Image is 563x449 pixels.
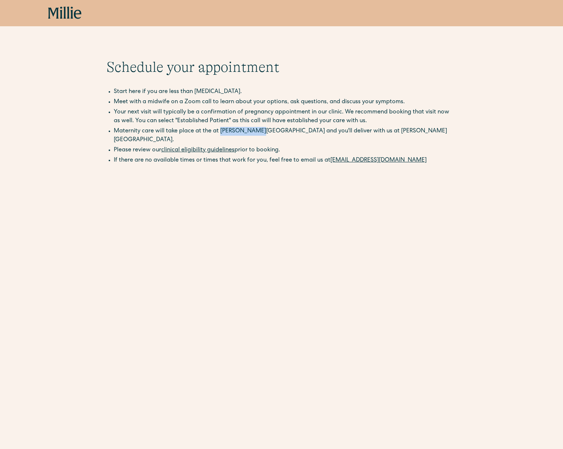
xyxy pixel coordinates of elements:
[114,156,457,165] li: If there are no available times or times that work for you, feel free to email us at
[330,158,427,163] a: [EMAIL_ADDRESS][DOMAIN_NAME]
[114,108,457,125] li: Your next visit will typically be a confirmation of pregnancy appointment in our clinic. We recom...
[114,127,457,144] li: Maternity care will take place at the at [PERSON_NAME][GEOGRAPHIC_DATA] and you'll deliver with u...
[114,146,457,155] li: Please review our prior to booking.
[106,58,457,76] h1: Schedule your appointment
[114,88,457,96] li: Start here if you are less than [MEDICAL_DATA].
[114,98,457,107] li: Meet with a midwife on a Zoom call to learn about your options, ask questions, and discuss your s...
[161,147,234,153] a: clinical eligibility guidelines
